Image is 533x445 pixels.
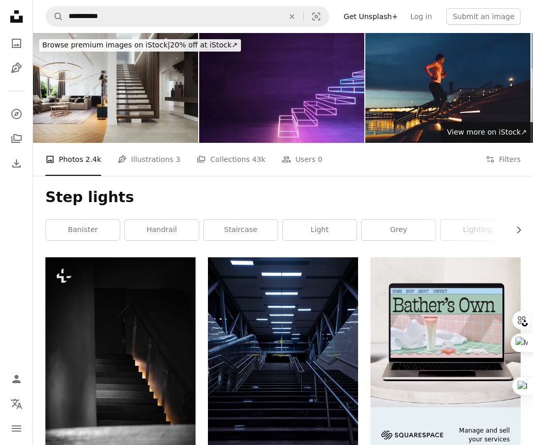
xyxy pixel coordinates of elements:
[46,220,120,240] a: banister
[318,154,322,165] span: 0
[6,153,27,174] a: Download History
[33,33,198,143] img: Modern luxury home interior
[441,220,514,240] a: lighting
[486,143,521,176] button: Filters
[176,154,181,165] span: 3
[125,220,199,240] a: handrail
[447,128,527,136] span: View more on iStock ↗
[370,257,521,407] img: file-1707883121023-8e3502977149image
[118,143,180,176] a: Illustrations 3
[252,154,265,165] span: 43k
[381,431,443,439] img: file-1705255347840-230a6ab5bca9image
[6,58,27,78] a: Illustrations
[509,220,521,240] button: scroll list to the right
[6,369,27,389] a: Log in / Sign up
[42,41,170,49] span: Browse premium images on iStock |
[365,33,530,143] img: Young Woman Jogging At Night Near River.
[446,8,521,25] button: Submit an image
[46,7,63,26] button: Search Unsplash
[404,8,438,25] a: Log in
[283,220,357,240] a: light
[441,122,533,143] a: View more on iStock↗
[6,393,27,414] button: Language
[45,6,329,27] form: Find visuals sitewide
[282,143,322,176] a: Users 0
[362,220,435,240] a: grey
[337,8,404,25] a: Get Unsplash+
[45,365,196,374] a: a stair case with a light coming through it
[33,33,247,58] a: Browse premium images on iStock|20% off at iStock↗
[6,418,27,439] button: Menu
[456,426,510,444] span: Manage and sell your services
[208,353,358,362] a: a set of stairs leading up to an escalator
[6,128,27,149] a: Collections
[204,220,278,240] a: staircase
[281,7,303,26] button: Clear
[304,7,329,26] button: Visual search
[199,33,364,143] img: Abstract neon staircase laser hologram
[42,41,238,49] span: 20% off at iStock ↗
[6,104,27,124] a: Explore
[6,33,27,54] a: Photos
[197,143,265,176] a: Collections 43k
[45,188,521,207] h1: Step lights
